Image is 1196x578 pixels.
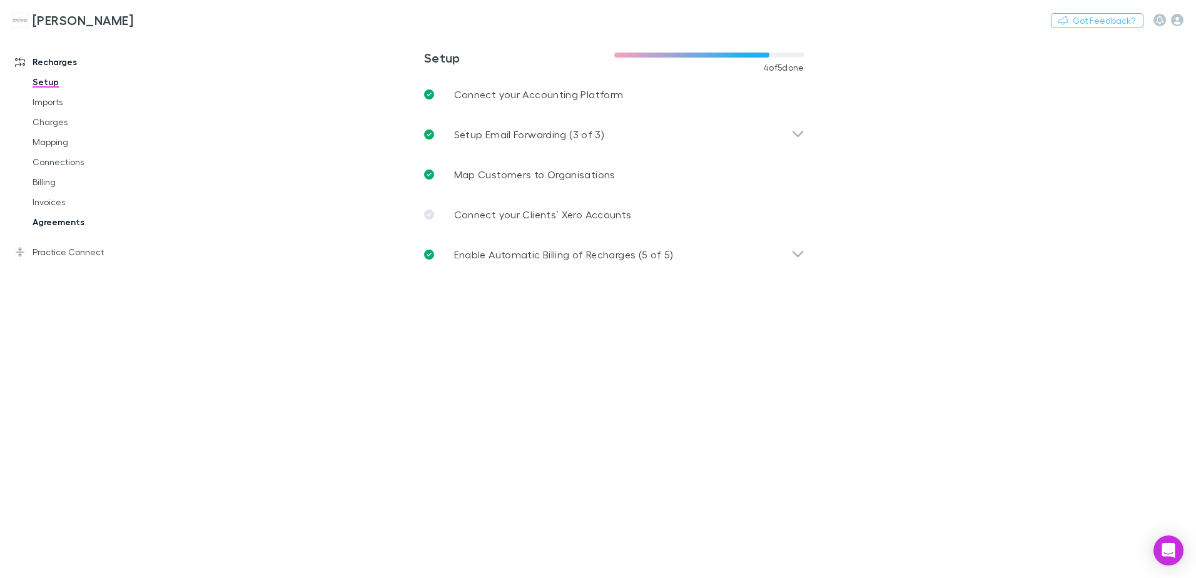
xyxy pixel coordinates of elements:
div: Enable Automatic Billing of Recharges (5 of 5) [414,235,814,275]
p: Connect your Clients’ Xero Accounts [454,207,632,222]
a: Charges [20,112,169,132]
a: [PERSON_NAME] [5,5,141,35]
a: Connections [20,152,169,172]
button: Got Feedback? [1051,13,1143,28]
div: Setup Email Forwarding (3 of 3) [414,114,814,155]
p: Connect your Accounting Platform [454,87,624,102]
a: Agreements [20,212,169,232]
p: Enable Automatic Billing of Recharges (5 of 5) [454,247,674,262]
img: Hales Douglass's Logo [13,13,28,28]
h3: [PERSON_NAME] [33,13,133,28]
div: Open Intercom Messenger [1153,535,1183,565]
a: Mapping [20,132,169,152]
a: Recharges [3,52,169,72]
a: Invoices [20,192,169,212]
h3: Setup [424,50,614,65]
p: Map Customers to Organisations [454,167,616,182]
p: Setup Email Forwarding (3 of 3) [454,127,604,142]
a: Map Customers to Organisations [414,155,814,195]
a: Setup [20,72,169,92]
span: 4 of 5 done [763,63,804,73]
a: Billing [20,172,169,192]
a: Connect your Clients’ Xero Accounts [414,195,814,235]
a: Practice Connect [3,242,169,262]
a: Connect your Accounting Platform [414,74,814,114]
a: Imports [20,92,169,112]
